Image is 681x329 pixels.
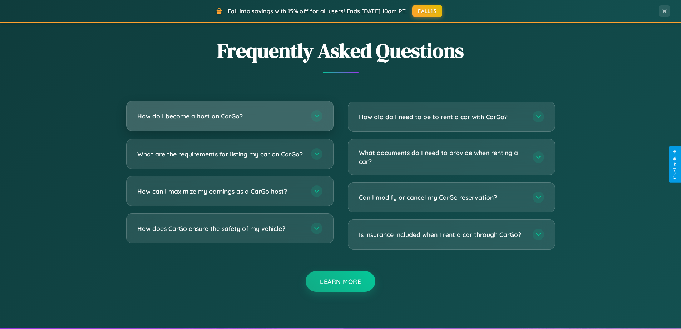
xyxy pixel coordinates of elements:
[359,112,525,121] h3: How old do I need to be to rent a car with CarGo?
[126,37,555,64] h2: Frequently Asked Questions
[137,224,304,233] h3: How does CarGo ensure the safety of my vehicle?
[228,8,407,15] span: Fall into savings with 15% off for all users! Ends [DATE] 10am PT.
[412,5,442,17] button: FALL15
[306,271,375,292] button: Learn More
[137,150,304,159] h3: What are the requirements for listing my car on CarGo?
[137,112,304,121] h3: How do I become a host on CarGo?
[137,187,304,196] h3: How can I maximize my earnings as a CarGo host?
[359,148,525,166] h3: What documents do I need to provide when renting a car?
[672,150,677,179] div: Give Feedback
[359,193,525,202] h3: Can I modify or cancel my CarGo reservation?
[359,230,525,239] h3: Is insurance included when I rent a car through CarGo?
